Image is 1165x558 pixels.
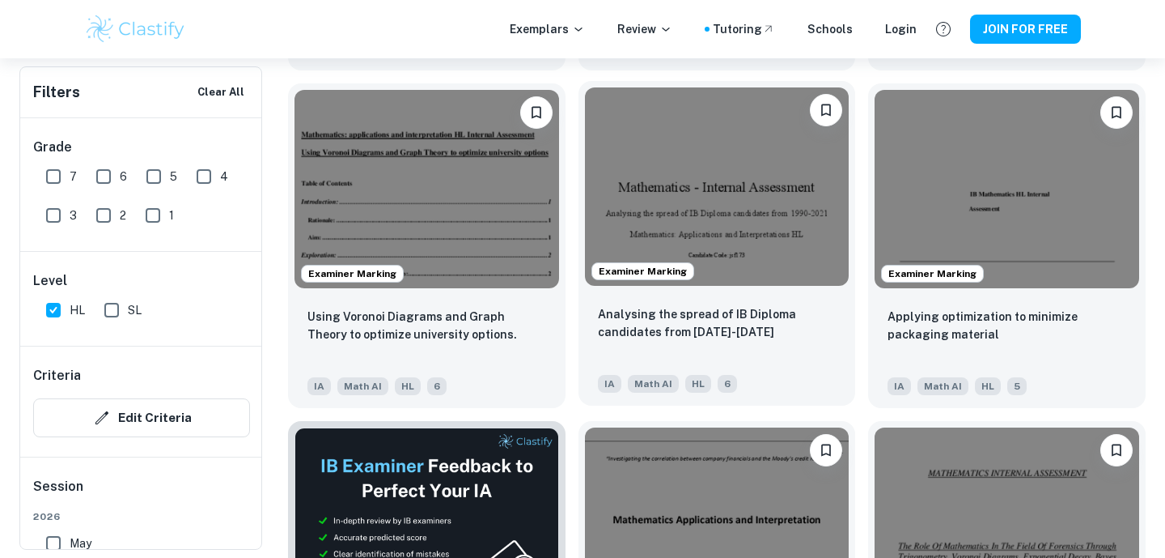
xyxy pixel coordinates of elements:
[685,375,711,393] span: HL
[598,305,837,341] p: Analysing the spread of IB Diploma candidates from 1990-2021
[628,375,679,393] span: Math AI
[33,477,250,509] h6: Session
[70,168,77,185] span: 7
[882,266,983,281] span: Examiner Marking
[617,20,672,38] p: Review
[120,207,126,224] span: 2
[578,83,856,408] a: Examiner MarkingPlease log in to bookmark exemplarsAnalysing the spread of IB Diploma candidates ...
[427,377,447,395] span: 6
[510,20,585,38] p: Exemplars
[302,266,403,281] span: Examiner Marking
[875,90,1139,288] img: Math AI IA example thumbnail: Applying optimization to minimize packag
[33,398,250,437] button: Edit Criteria
[337,377,388,395] span: Math AI
[307,308,546,343] p: Using Voronoi Diagrams and Graph Theory to optimize university options.
[395,377,421,395] span: HL
[169,207,174,224] span: 1
[33,366,81,385] h6: Criteria
[33,509,250,524] span: 2026
[120,168,127,185] span: 6
[170,168,177,185] span: 5
[70,301,85,319] span: HL
[33,81,80,104] h6: Filters
[917,377,968,395] span: Math AI
[810,94,842,126] button: Please log in to bookmark exemplars
[1100,96,1133,129] button: Please log in to bookmark exemplars
[1100,434,1133,466] button: Please log in to bookmark exemplars
[84,13,187,45] img: Clastify logo
[868,83,1146,408] a: Examiner MarkingPlease log in to bookmark exemplarsApplying optimization to minimize packaging ma...
[592,264,693,279] span: Examiner Marking
[33,138,250,157] h6: Grade
[1007,377,1027,395] span: 5
[888,308,1126,343] p: Applying optimization to minimize packaging material
[975,377,1001,395] span: HL
[70,535,91,552] span: May
[193,80,248,104] button: Clear All
[33,271,250,291] h6: Level
[970,15,1081,44] button: JOIN FOR FREE
[307,377,331,395] span: IA
[885,20,917,38] a: Login
[930,15,957,43] button: Help and Feedback
[288,83,566,408] a: Examiner MarkingPlease log in to bookmark exemplarsUsing Voronoi Diagrams and Graph Theory to opt...
[713,20,775,38] a: Tutoring
[807,20,853,38] a: Schools
[70,207,77,224] span: 3
[598,375,621,393] span: IA
[294,90,559,288] img: Math AI IA example thumbnail: Using Voronoi Diagrams and Graph Theory
[718,375,737,393] span: 6
[128,301,142,319] span: SL
[810,434,842,466] button: Please log in to bookmark exemplars
[520,96,553,129] button: Please log in to bookmark exemplars
[888,377,911,395] span: IA
[220,168,228,185] span: 4
[585,87,849,286] img: Math AI IA example thumbnail: Analysing the spread of IB Diploma candi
